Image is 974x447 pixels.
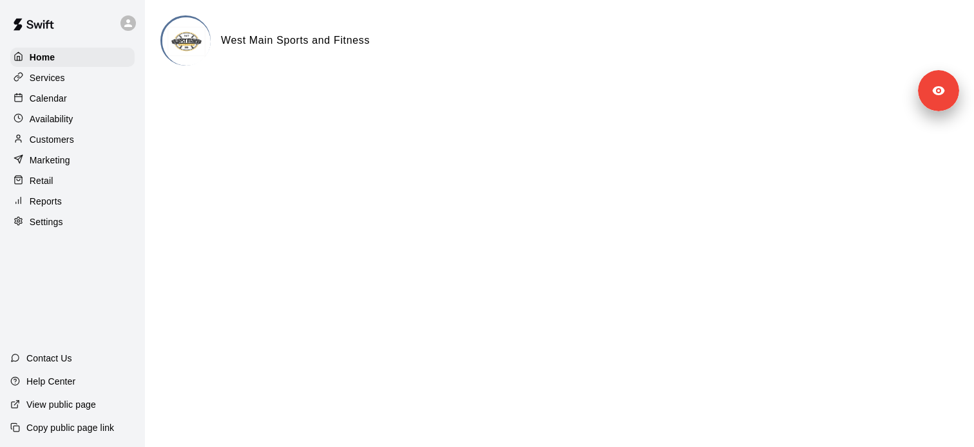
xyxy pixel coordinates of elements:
[30,154,70,167] p: Marketing
[10,109,135,129] a: Availability
[26,352,72,365] p: Contact Us
[30,215,63,228] p: Settings
[10,68,135,87] a: Services
[30,174,53,187] p: Retail
[10,130,135,149] a: Customers
[30,92,67,105] p: Calendar
[10,171,135,190] a: Retail
[10,89,135,108] a: Calendar
[10,151,135,170] a: Marketing
[10,192,135,211] a: Reports
[30,195,62,208] p: Reports
[30,51,55,64] p: Home
[10,212,135,232] a: Settings
[30,133,74,146] p: Customers
[26,398,96,411] p: View public page
[26,421,114,434] p: Copy public page link
[30,71,65,84] p: Services
[30,113,73,125] p: Availability
[26,375,75,388] p: Help Center
[10,48,135,67] a: Home
[162,17,211,66] img: West Main Sports and Fitness logo
[221,32,370,49] h6: West Main Sports and Fitness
